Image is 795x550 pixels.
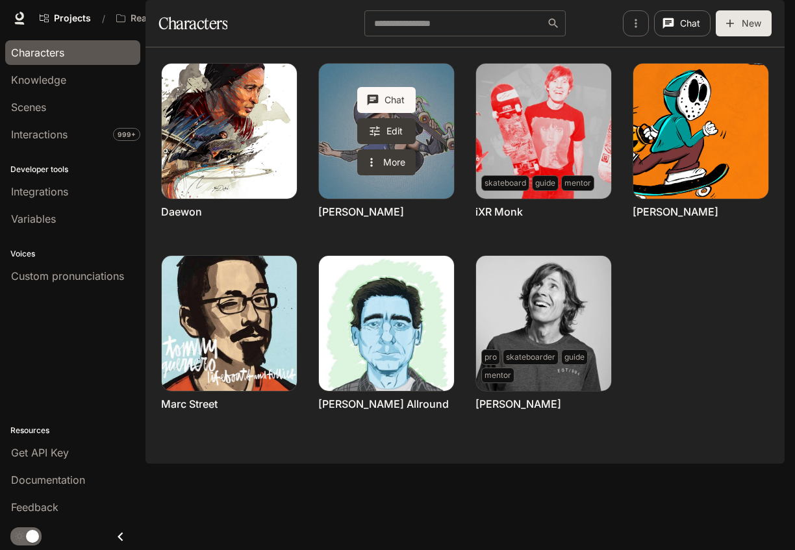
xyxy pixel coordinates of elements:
[162,256,297,391] img: Marc Street
[161,397,218,411] a: Marc Street
[54,13,91,24] span: Projects
[357,118,416,144] a: Edit Frank Pipe
[97,12,110,25] div: /
[319,64,454,199] a: Frank Pipe
[131,13,189,24] p: Reality Crisis
[110,5,209,31] button: Open workspace menu
[476,64,611,199] img: iXR Monk
[318,205,404,219] a: [PERSON_NAME]
[476,256,611,391] img: Rodney Mullen
[654,10,711,36] button: Chat
[34,5,97,31] a: Go to projects
[318,397,449,411] a: [PERSON_NAME] Allround
[716,10,772,36] button: New
[357,87,416,113] button: Chat with Frank Pipe
[158,10,227,36] h1: Characters
[161,205,202,219] a: Daewon
[162,64,297,199] img: Daewon
[475,397,561,411] a: [PERSON_NAME]
[633,64,768,199] img: John Free
[319,256,454,391] img: Robert Allround
[475,205,523,219] a: iXR Monk
[357,149,416,175] button: More actions
[633,205,718,219] a: [PERSON_NAME]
